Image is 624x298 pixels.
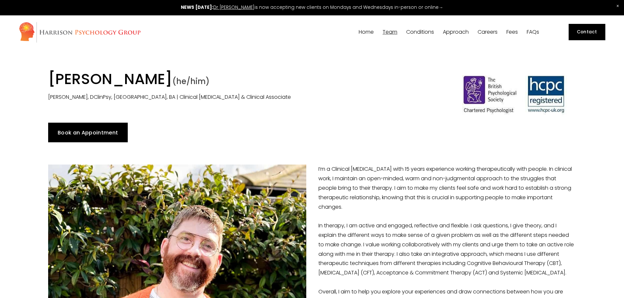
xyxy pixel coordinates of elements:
[527,29,539,35] a: FAQs
[569,24,605,40] a: Contact
[443,29,469,35] a: folder dropdown
[383,29,397,35] a: folder dropdown
[406,29,434,35] span: Conditions
[443,29,469,35] span: Approach
[48,70,441,91] h1: [PERSON_NAME]
[406,29,434,35] a: folder dropdown
[359,29,374,35] a: Home
[172,76,210,87] span: (he/him)
[478,29,498,35] a: Careers
[383,29,397,35] span: Team
[48,123,128,142] a: Book an Appointment
[19,22,141,43] img: Harrison Psychology Group
[506,29,518,35] a: Fees
[213,4,255,10] a: Dr [PERSON_NAME]
[48,93,441,102] p: [PERSON_NAME], DClinPsy, [GEOGRAPHIC_DATA], BA | Clinical [MEDICAL_DATA] & Clinical Associate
